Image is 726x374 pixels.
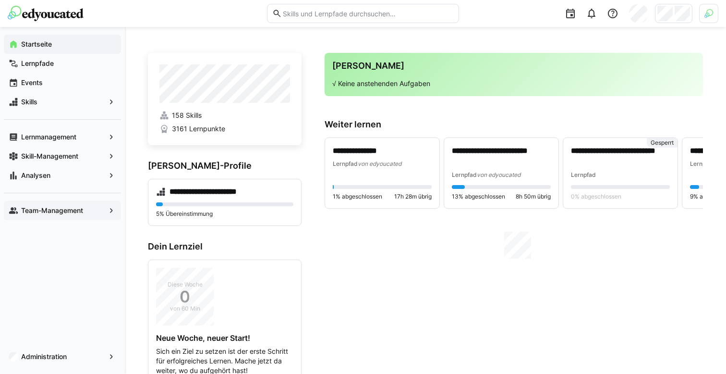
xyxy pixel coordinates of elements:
[333,160,358,167] span: Lernpfad
[690,160,715,167] span: Lernpfad
[452,193,505,200] span: 13% abgeschlossen
[651,139,674,147] span: Gesperrt
[282,9,454,18] input: Skills und Lernpfade durchsuchen…
[332,79,695,88] p: √ Keine anstehenden Aufgaben
[172,124,225,134] span: 3161 Lernpunkte
[332,61,695,71] h3: [PERSON_NAME]
[358,160,401,167] span: von edyoucated
[156,210,293,218] p: 5% Übereinstimmung
[452,171,477,178] span: Lernpfad
[571,171,596,178] span: Lernpfad
[148,241,302,252] h3: Dein Lernziel
[172,111,202,120] span: 158 Skills
[156,333,293,343] h4: Neue Woche, neuer Start!
[394,193,432,200] span: 17h 28m übrig
[516,193,551,200] span: 8h 50m übrig
[159,111,290,120] a: 158 Skills
[333,193,382,200] span: 1% abgeschlossen
[571,193,621,200] span: 0% abgeschlossen
[477,171,520,178] span: von edyoucated
[325,119,703,130] h3: Weiter lernen
[148,161,302,171] h3: [PERSON_NAME]-Profile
